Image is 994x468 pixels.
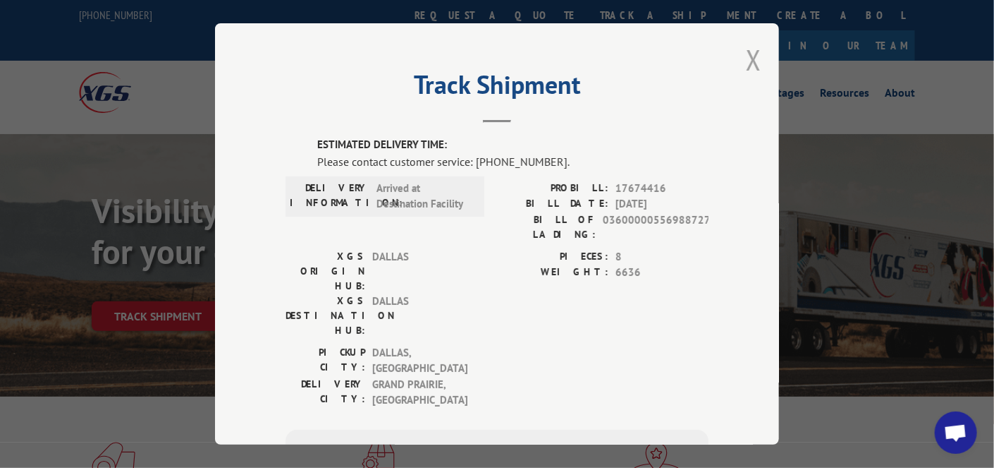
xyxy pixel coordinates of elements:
span: GRAND PRAIRIE , [GEOGRAPHIC_DATA] [372,377,467,409]
div: Please contact customer service: [PHONE_NUMBER]. [317,153,708,170]
span: 17674416 [615,181,708,197]
div: Open chat [935,412,977,454]
label: PROBILL: [497,181,608,197]
span: 6636 [615,265,708,281]
label: XGS ORIGIN HUB: [286,249,365,294]
label: BILL DATE: [497,196,608,212]
label: WEIGHT: [497,265,608,281]
label: XGS DESTINATION HUB: [286,294,365,338]
span: [DATE] [615,196,708,212]
span: DALLAS [372,249,467,294]
span: 03600000556988727 [603,212,708,242]
span: DALLAS , [GEOGRAPHIC_DATA] [372,345,467,377]
button: Close modal [746,41,761,78]
span: Arrived at Destination Facility [376,181,472,212]
label: DELIVERY INFORMATION: [290,181,369,212]
span: DALLAS [372,294,467,338]
label: PICKUP CITY: [286,345,365,377]
label: ESTIMATED DELIVERY TIME: [317,137,708,153]
h2: Track Shipment [286,75,708,102]
label: DELIVERY CITY: [286,377,365,409]
label: BILL OF LADING: [497,212,596,242]
span: 8 [615,249,708,265]
label: PIECES: [497,249,608,265]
